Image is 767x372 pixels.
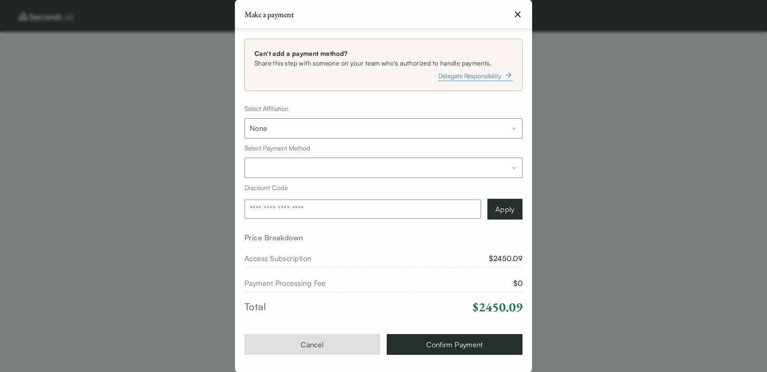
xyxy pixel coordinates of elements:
[244,300,266,314] h4: Total
[244,144,310,152] label: Select Payment Method
[254,58,513,68] span: Share this step with someone on your team who's authorized to handle payments.
[487,199,523,220] button: Apply
[489,253,523,264] span: $ 2450.09
[254,49,513,58] span: Can't add a payment method?
[513,278,523,289] span: $ 0
[387,334,523,355] button: Confirm Payment
[473,299,523,315] span: $ 2450.09
[244,232,523,243] div: Price Breakdown
[244,10,294,18] h2: Make a payment
[244,105,288,113] label: Select Affiliation
[244,334,380,355] button: Cancel
[244,253,312,264] span: Access Subscription
[438,71,501,81] span: Delegate Responsibility
[244,277,326,289] span: Payment Processing Fee
[244,183,523,192] h2: Discount Code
